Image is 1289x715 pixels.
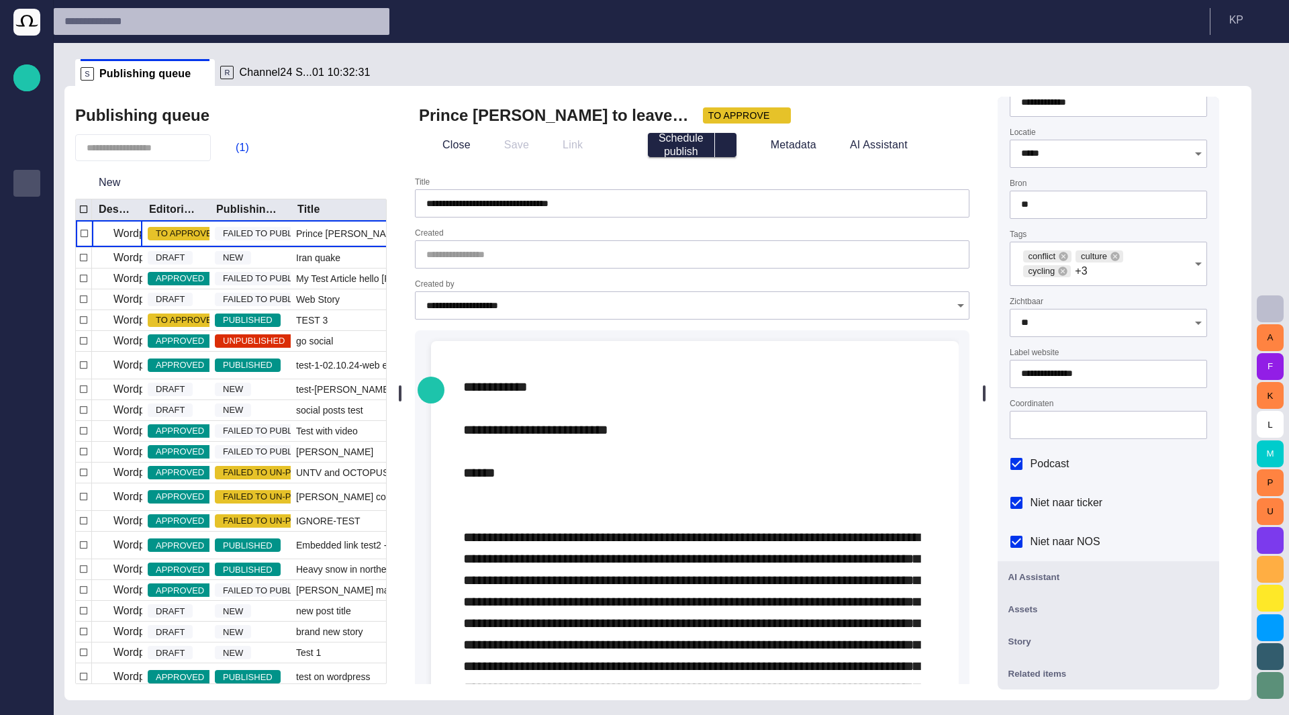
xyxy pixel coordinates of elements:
p: Editorial Admin [19,390,35,403]
span: +3 [1075,265,1087,277]
button: Open [1189,254,1208,273]
span: Media-test with filter [19,283,35,299]
span: [PERSON_NAME]'s media (playout) [19,309,35,326]
span: Administration [19,256,35,272]
label: Label website [1010,346,1059,358]
label: Locatie [1010,126,1036,138]
div: Publishing queue [13,170,40,197]
span: Story [1008,636,1031,647]
button: select publish option [715,133,736,157]
p: Rundowns [19,122,35,135]
label: Coordinaten [1010,398,1053,410]
button: AI Assistant [998,561,1219,593]
div: RChannel24 S...01 10:32:31 [215,59,394,86]
div: cycling [1023,265,1071,277]
h2: Prince William to leave the military [419,105,692,126]
span: My OctopusX [19,336,35,352]
div: [PERSON_NAME]'s media (playout) [13,304,40,331]
label: Created by [415,279,455,290]
span: [URL][DOMAIN_NAME] [19,417,35,433]
button: Open [1189,314,1208,332]
label: Created [415,228,444,239]
div: [URL][DOMAIN_NAME] [13,412,40,438]
button: Assets [998,593,1219,626]
p: K P [1229,12,1243,28]
div: AI Assistant [13,438,40,465]
span: Octopus [19,471,35,487]
span: Related items [1008,669,1067,679]
span: Rundowns [19,122,35,138]
p: Publishing queue KKK [19,202,35,216]
p: Media [19,229,35,242]
span: TO APPROVE [708,109,770,122]
p: [PERSON_NAME]'s media (playout) [19,309,35,323]
button: L [1257,411,1284,438]
p: My OctopusX [19,336,35,350]
p: Media-test with filter [19,283,35,296]
span: Publishing queue [19,175,35,191]
label: Tags [1010,228,1027,240]
button: TO APPROVE [703,107,792,124]
div: Octopus [13,465,40,492]
div: Media-test with filter [13,277,40,304]
span: Podcast [1031,456,1069,472]
button: Open [951,296,970,315]
button: P [1257,469,1284,496]
p: Story folders [19,148,35,162]
div: SPublishing queue [75,59,215,86]
span: Editorial Admin [19,390,35,406]
label: Bron [1010,177,1027,189]
p: Publishing queue [19,175,35,189]
p: AI Assistant [19,444,35,457]
button: AI Assistant [826,133,912,157]
button: A [1257,324,1284,351]
img: Octopus News Room [13,9,40,36]
div: conflict [1023,250,1071,263]
p: Octopus [19,471,35,484]
p: Social Media [19,363,35,377]
button: Close [419,133,475,157]
span: Niet naar ticker [1031,495,1103,511]
label: Zichtbaar [1010,295,1043,307]
ul: main menu [13,116,40,492]
span: Media [19,229,35,245]
span: Publishing queue KKK [19,202,35,218]
button: Schedule publish [648,133,715,157]
p: [URL][DOMAIN_NAME] [19,417,35,430]
button: Metadata [747,133,821,157]
div: culture [1076,250,1123,263]
span: AI Assistant [19,444,35,460]
span: Social Media [19,363,35,379]
p: S [81,67,94,81]
span: culture [1076,250,1112,263]
button: Related items [998,658,1219,690]
button: M [1257,440,1284,467]
span: Story folders [19,148,35,164]
label: Title [415,177,430,188]
button: Open [1189,144,1208,163]
div: Button group with publish options [648,133,736,157]
span: conflict [1023,250,1061,263]
span: Publishing queue [99,67,191,81]
span: Niet naar NOS [1031,534,1100,550]
button: K [1257,382,1284,409]
button: U [1257,498,1284,525]
div: Media [13,224,40,250]
span: cycling [1023,265,1061,278]
button: F [1257,353,1284,380]
span: Channel24 S...01 10:32:31 [239,66,370,79]
span: AI Assistant [1008,572,1060,582]
p: Administration [19,256,35,269]
button: KP [1219,8,1281,32]
button: Story [998,626,1219,658]
span: Assets [1008,604,1038,614]
p: R [220,66,234,79]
